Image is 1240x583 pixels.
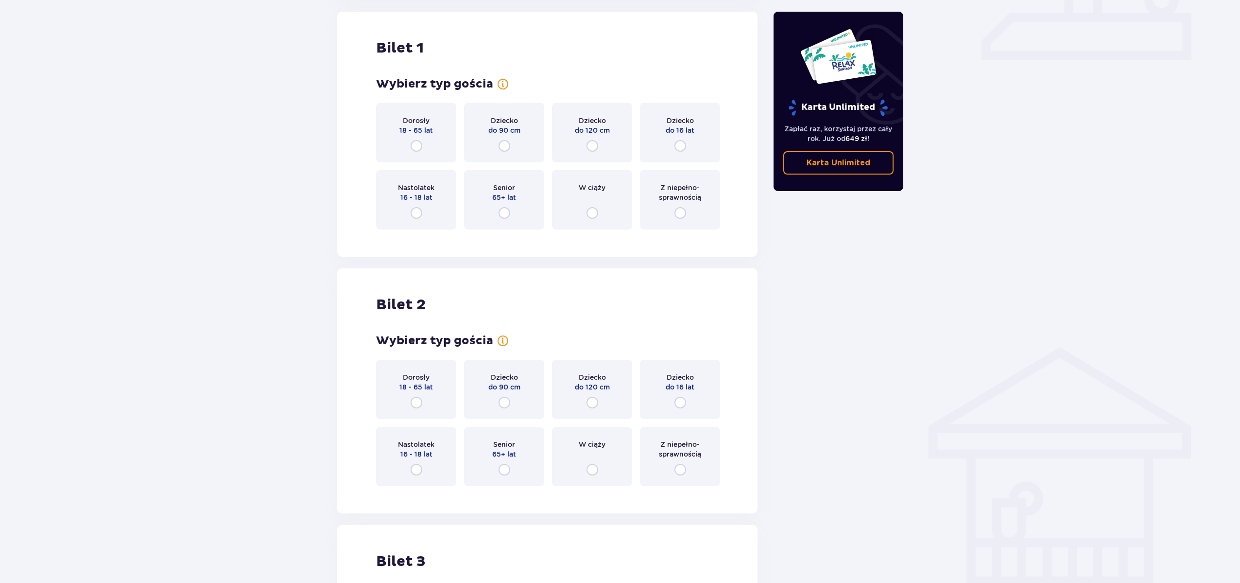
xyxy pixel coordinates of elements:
[376,77,493,91] p: Wybierz typ gościa
[491,116,518,125] p: Dziecko
[807,158,870,168] p: Karta Unlimited
[845,135,867,142] span: 649 zł
[788,99,889,116] p: Karta Unlimited
[491,372,518,382] p: Dziecko
[649,440,711,459] p: Z niepełno­sprawnością
[783,151,894,175] a: Karta Unlimited
[399,382,433,392] p: 18 - 65 lat
[376,39,424,57] p: Bilet 1
[783,124,894,143] p: Zapłać raz, korzystaj przez cały rok. Już od !
[403,116,430,125] p: Dorosły
[493,183,515,193] p: Senior
[398,183,434,193] p: Nastolatek
[579,440,605,449] p: W ciąży
[579,116,606,125] p: Dziecko
[400,193,432,202] p: 16 - 18 lat
[579,372,606,382] p: Dziecko
[667,372,694,382] p: Dziecko
[575,125,610,135] p: do 120 cm
[376,296,426,314] p: Bilet 2
[398,440,434,449] p: Nastolatek
[403,372,430,382] p: Dorosły
[493,440,515,449] p: Senior
[488,382,520,392] p: do 90 cm
[579,183,605,193] p: W ciąży
[492,449,516,459] p: 65+ lat
[649,183,711,202] p: Z niepełno­sprawnością
[666,125,694,135] p: do 16 lat
[492,193,516,202] p: 65+ lat
[399,125,433,135] p: 18 - 65 lat
[376,552,426,571] p: Bilet 3
[400,449,432,459] p: 16 - 18 lat
[575,382,610,392] p: do 120 cm
[666,382,694,392] p: do 16 lat
[376,334,493,348] p: Wybierz typ gościa
[667,116,694,125] p: Dziecko
[488,125,520,135] p: do 90 cm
